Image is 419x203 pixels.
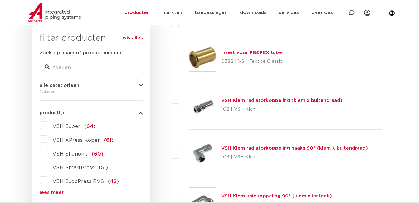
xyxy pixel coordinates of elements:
[189,140,216,167] img: Thumbnail for VSH Klem radiatorkoppeling haaks 90° (klem x buitendraad)
[40,190,143,195] a: lees meer
[52,151,88,156] span: VSH Shurjoint
[40,111,143,115] button: productlijn
[221,152,368,162] p: 103 | VSH Klem
[52,179,104,184] span: VSH SudoPress RVS
[221,98,342,103] a: VSH Klem radiatorkoppeling (klem x buitendraad)
[40,49,122,57] label: zoek op naam of productnummer
[92,151,103,156] span: (60)
[40,83,79,88] span: alle categorieën
[40,88,143,95] div: fittingen
[221,146,368,151] a: VSH Klem radiatorkoppeling haaks 90° (klem x buitendraad)
[52,165,95,170] span: VSH SmartPress
[52,124,80,129] span: VSH Super
[189,44,216,71] img: Thumbnail for Insert voor PB&PEX tube
[40,32,143,44] h3: filter producten
[108,179,119,184] span: (42)
[189,92,216,119] img: Thumbnail for VSH Klem radiatorkoppeling (klem x buitendraad)
[221,104,342,114] p: 102 | VSH Klem
[84,124,95,129] span: (64)
[104,138,114,143] span: (61)
[221,50,282,55] a: Insert voor PB&PEX tube
[221,194,332,198] a: VSH Klem kniekoppeling 90° (klem x insteek)
[99,165,108,170] span: (51)
[52,138,100,143] span: VSH XPress Koper
[40,83,143,88] button: alle categorieën
[123,34,143,42] a: wis alles
[221,57,283,67] p: 0382 | VSH Tectite Classic
[40,111,66,115] span: productlijn
[40,62,143,73] input: zoeken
